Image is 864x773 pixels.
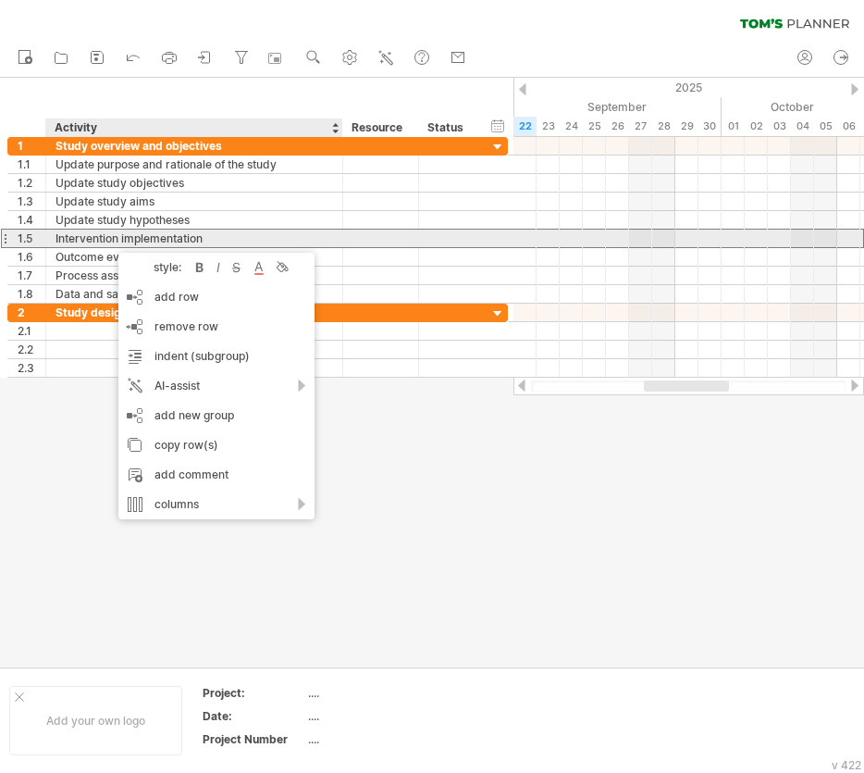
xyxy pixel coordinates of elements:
[513,117,537,136] div: Monday, 22 September 2025
[118,282,315,312] div: add row
[56,137,333,155] div: Study overview and objectives
[18,193,45,210] div: 1.3
[18,230,45,247] div: 1.5
[118,342,315,371] div: indent (subgroup)
[9,686,182,755] div: Add your own logo
[126,260,191,274] div: style:
[118,401,315,430] div: add new group
[56,156,333,173] div: Update purpose and rationale of the study
[18,322,45,340] div: 2.1
[56,304,333,321] div: Study design
[308,685,463,701] div: ....
[791,117,814,136] div: Saturday, 4 October 2025
[18,359,45,377] div: 2.3
[308,731,463,747] div: ....
[203,708,304,724] div: Date:
[18,174,45,192] div: 1.2
[698,117,722,136] div: Tuesday, 30 September 2025
[18,156,45,173] div: 1.1
[18,304,45,321] div: 2
[56,248,333,266] div: Outcome evaluation
[675,117,698,136] div: Monday, 29 September 2025
[652,117,675,136] div: Sunday, 28 September 2025
[56,230,333,247] div: Intervention implementation
[56,267,333,284] div: Process assessment/evaluation
[18,267,45,284] div: 1.7
[814,117,837,136] div: Sunday, 5 October 2025
[18,285,45,303] div: 1.8
[560,117,583,136] div: Wednesday, 24 September 2025
[203,731,304,747] div: Project Number
[118,371,315,401] div: AI-assist
[154,319,218,333] span: remove row
[18,211,45,229] div: 1.4
[18,248,45,266] div: 1.6
[606,117,629,136] div: Friday, 26 September 2025
[308,708,463,724] div: ....
[56,285,333,303] div: Data and safety monitoring (DSMB)
[118,460,315,490] div: add comment
[722,117,745,136] div: Wednesday, 1 October 2025
[629,117,652,136] div: Saturday, 27 September 2025
[118,430,315,460] div: copy row(s)
[55,118,332,137] div: Activity
[203,685,304,701] div: Project:
[537,117,560,136] div: Tuesday, 23 September 2025
[56,174,333,192] div: Update study objectives
[583,117,606,136] div: Thursday, 25 September 2025
[427,118,468,137] div: Status
[18,341,45,358] div: 2.2
[56,211,333,229] div: Update study hypotheses
[56,193,333,210] div: Update study aims
[118,490,315,519] div: columns
[832,758,861,772] div: v 422
[837,117,860,136] div: Monday, 6 October 2025
[352,118,408,137] div: Resource
[18,137,45,155] div: 1
[745,117,768,136] div: Thursday, 2 October 2025
[768,117,791,136] div: Friday, 3 October 2025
